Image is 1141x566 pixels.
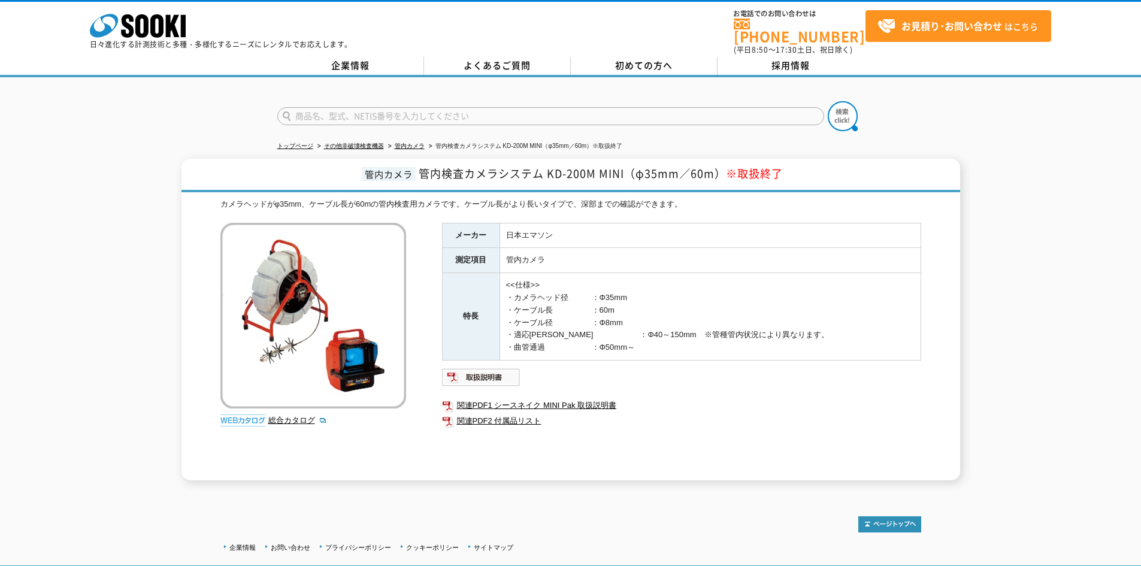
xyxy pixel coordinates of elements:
a: 企業情報 [277,57,424,75]
td: <<仕様>> ・カメラヘッド径 ：Φ35mm ・ケーブル長 ：60m ・ケーブル径 ：Φ8mm ・適応[PERSON_NAME] ：Φ40～150mm ※管種管内状況により異なります。 ・曲管通... [500,273,921,361]
p: 日々進化する計測技術と多種・多様化するニーズにレンタルでお応えします。 [90,41,352,48]
img: 管内検査カメラシステム KD-200M MINI（φ35mm／60m）※取扱終了 [220,223,406,408]
th: 測定項目 [442,248,500,273]
img: トップページへ [858,516,921,532]
a: プライバシーポリシー [325,544,391,551]
a: 企業情報 [229,544,256,551]
a: サイトマップ [474,544,513,551]
span: 管内検査カメラシステム KD-200M MINI（φ35mm／60m） [419,165,783,181]
a: 総合カタログ [268,416,327,425]
a: クッキーポリシー [406,544,459,551]
span: 初めての方へ [615,59,673,72]
a: よくあるご質問 [424,57,571,75]
img: btn_search.png [828,101,858,131]
span: 管内カメラ [362,167,416,181]
span: 8:50 [752,44,768,55]
span: 17:30 [776,44,797,55]
a: 関連PDF1 シースネイク MINI Pak 取扱説明書 [442,398,921,413]
span: (平日 ～ 土日、祝日除く) [734,44,852,55]
span: お電話でのお問い合わせは [734,10,865,17]
th: メーカー [442,223,500,248]
a: [PHONE_NUMBER] [734,19,865,43]
span: ※取扱終了 [726,165,783,181]
strong: お見積り･お問い合わせ [901,19,1002,33]
input: 商品名、型式、NETIS番号を入力してください [277,107,824,125]
td: 日本エマソン [500,223,921,248]
a: 関連PDF2 付属品リスト [442,413,921,429]
a: 採用情報 [718,57,864,75]
th: 特長 [442,273,500,361]
div: カメラヘッドがφ35mm、ケーブル長が60mの管内検査用カメラです。ケーブル長がより長いタイプで、深部までの確認ができます。 [220,198,921,211]
a: お見積り･お問い合わせはこちら [865,10,1051,42]
span: はこちら [877,17,1038,35]
a: 初めての方へ [571,57,718,75]
li: 管内検査カメラシステム KD-200M MINI（φ35mm／60m）※取扱終了 [426,140,623,153]
a: 取扱説明書 [442,376,520,385]
td: 管内カメラ [500,248,921,273]
img: webカタログ [220,414,265,426]
a: 管内カメラ [395,143,425,149]
a: その他非破壊検査機器 [324,143,384,149]
a: トップページ [277,143,313,149]
a: お問い合わせ [271,544,310,551]
img: 取扱説明書 [442,368,520,387]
